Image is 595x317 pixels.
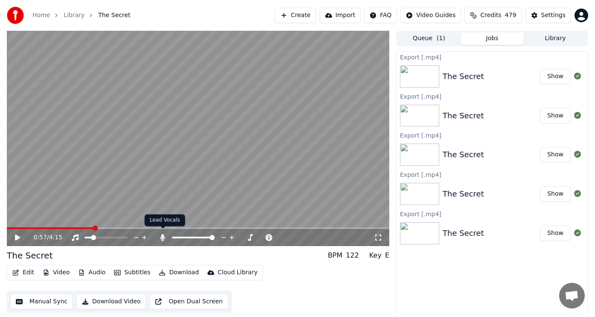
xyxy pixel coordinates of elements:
[505,11,516,20] span: 479
[33,233,54,242] div: /
[443,149,484,161] div: The Secret
[98,11,130,20] span: The Secret
[400,8,461,23] button: Video Guides
[32,11,131,20] nav: breadcrumb
[49,233,62,242] span: 4:15
[480,11,501,20] span: Credits
[385,250,389,261] div: E
[275,8,316,23] button: Create
[218,268,257,277] div: Cloud Library
[540,226,571,241] button: Show
[320,8,361,23] button: Import
[145,214,185,226] div: Lead Vocals
[75,267,109,279] button: Audio
[397,32,461,45] button: Queue
[9,267,38,279] button: Edit
[397,130,588,140] div: Export [.mp4]
[39,267,73,279] button: Video
[443,227,484,239] div: The Secret
[397,52,588,62] div: Export [.mp4]
[149,294,228,309] button: Open Dual Screen
[76,294,146,309] button: Download Video
[10,294,73,309] button: Manual Sync
[464,8,522,23] button: Credits479
[443,70,484,82] div: The Secret
[540,69,571,84] button: Show
[369,250,382,261] div: Key
[364,8,397,23] button: FAQ
[541,11,566,20] div: Settings
[397,208,588,219] div: Export [.mp4]
[33,233,47,242] span: 0:57
[525,8,571,23] button: Settings
[437,34,445,43] span: ( 1 )
[32,11,50,20] a: Home
[7,7,24,24] img: youka
[111,267,154,279] button: Subtitles
[328,250,342,261] div: BPM
[443,188,484,200] div: The Secret
[540,147,571,162] button: Show
[346,250,359,261] div: 122
[7,249,52,261] div: The Secret
[64,11,85,20] a: Library
[397,169,588,179] div: Export [.mp4]
[540,186,571,202] button: Show
[397,91,588,101] div: Export [.mp4]
[155,267,202,279] button: Download
[443,110,484,122] div: The Secret
[540,108,571,123] button: Show
[524,32,587,45] button: Library
[461,32,524,45] button: Jobs
[559,283,585,308] a: Open chat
